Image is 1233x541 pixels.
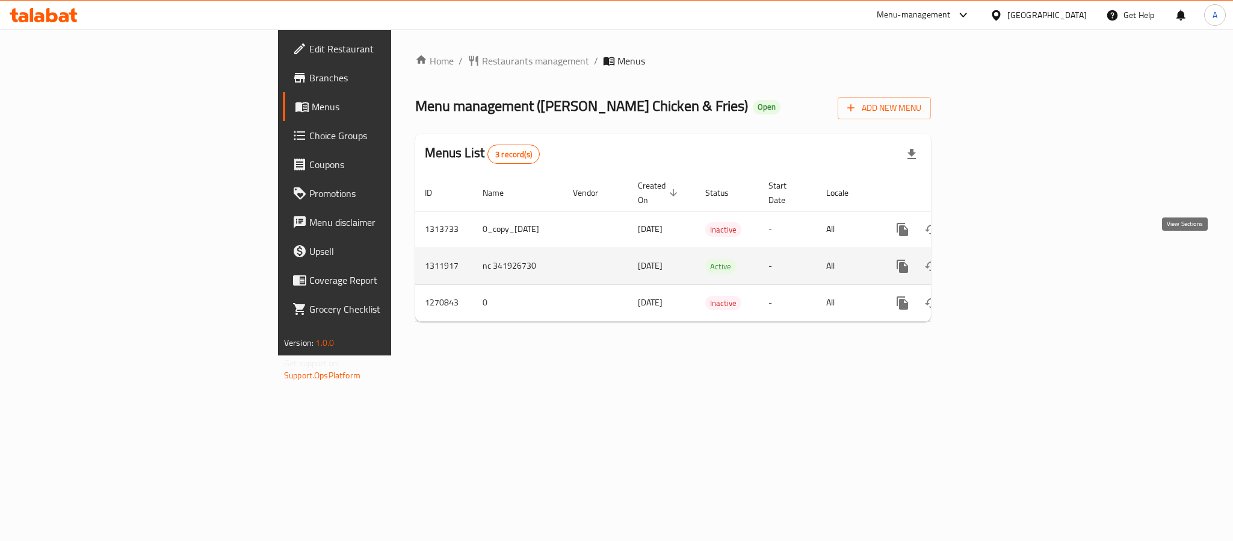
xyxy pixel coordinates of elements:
td: All [817,248,879,284]
a: Choice Groups [283,121,484,150]
span: Menus [617,54,645,68]
a: Grocery Checklist [283,295,484,324]
button: more [888,215,917,244]
span: [DATE] [638,258,663,274]
td: 0_copy_[DATE] [473,211,563,248]
td: All [817,284,879,321]
div: Inactive [705,222,741,237]
a: Upsell [283,237,484,266]
span: [DATE] [638,221,663,237]
span: Status [705,186,744,200]
h2: Menus List [425,144,540,164]
a: Branches [283,63,484,92]
span: ID [425,186,448,200]
span: Open [753,102,780,112]
div: Export file [897,140,926,169]
span: Restaurants management [482,54,589,68]
a: Menu disclaimer [283,208,484,237]
span: Coverage Report [309,273,474,287]
button: Change Status [917,215,946,244]
span: Promotions [309,186,474,201]
span: Upsell [309,244,474,258]
table: enhanced table [415,175,1013,322]
span: Grocery Checklist [309,302,474,316]
span: 1.0.0 [315,335,334,351]
a: Promotions [283,179,484,208]
button: more [888,252,917,281]
td: - [759,248,817,284]
span: [DATE] [638,295,663,310]
span: Name [483,186,519,200]
span: Menu management ( [PERSON_NAME] Chicken & Fries ) [415,92,748,119]
a: Restaurants management [468,54,589,68]
a: Menus [283,92,484,121]
td: nc 341926730 [473,248,563,284]
a: Coupons [283,150,484,179]
span: Menu disclaimer [309,215,474,230]
a: Coverage Report [283,266,484,295]
span: Created On [638,178,681,207]
td: - [759,211,817,248]
span: Inactive [705,223,741,237]
span: Branches [309,70,474,85]
div: Total records count [487,145,540,164]
div: [GEOGRAPHIC_DATA] [1007,8,1087,22]
span: 3 record(s) [488,149,539,160]
button: Add New Menu [838,97,931,119]
a: Edit Restaurant [283,34,484,63]
span: Choice Groups [309,128,474,143]
a: Support.OpsPlatform [284,367,360,383]
span: Inactive [705,296,741,310]
span: Coupons [309,157,474,172]
span: Locale [826,186,864,200]
span: Vendor [573,186,614,200]
button: more [888,289,917,317]
span: Start Date [768,178,802,207]
span: Active [705,260,736,274]
nav: breadcrumb [415,54,931,68]
span: A [1213,8,1217,22]
div: Menu-management [877,8,951,22]
td: All [817,211,879,248]
span: Edit Restaurant [309,42,474,56]
td: 0 [473,284,563,321]
span: Version: [284,335,314,351]
li: / [594,54,598,68]
span: Get support on: [284,355,339,371]
span: Add New Menu [847,101,921,116]
span: Menus [312,99,474,114]
div: Open [753,100,780,114]
td: - [759,284,817,321]
th: Actions [879,175,1013,211]
button: Change Status [917,289,946,317]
